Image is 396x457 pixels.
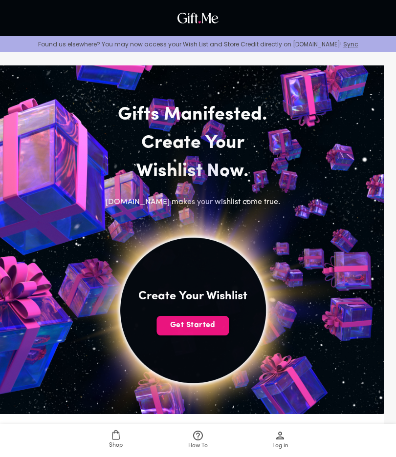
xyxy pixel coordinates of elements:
[188,441,208,451] span: How To
[343,40,358,48] a: Sync
[156,320,229,331] span: Get Started
[8,40,388,48] p: Found us elsewhere? You may now access your Wish List and Store Credit directly on [DOMAIN_NAME]!
[75,424,157,457] a: Shop
[272,441,288,451] span: Log in
[91,101,294,129] h2: Gifts Manifested.
[239,424,321,457] a: Log in
[138,289,247,304] h4: Create Your Wishlist
[157,424,239,457] a: How To
[156,316,229,335] button: Get Started
[109,441,123,450] span: Shop
[175,10,221,26] img: GiftMe Logo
